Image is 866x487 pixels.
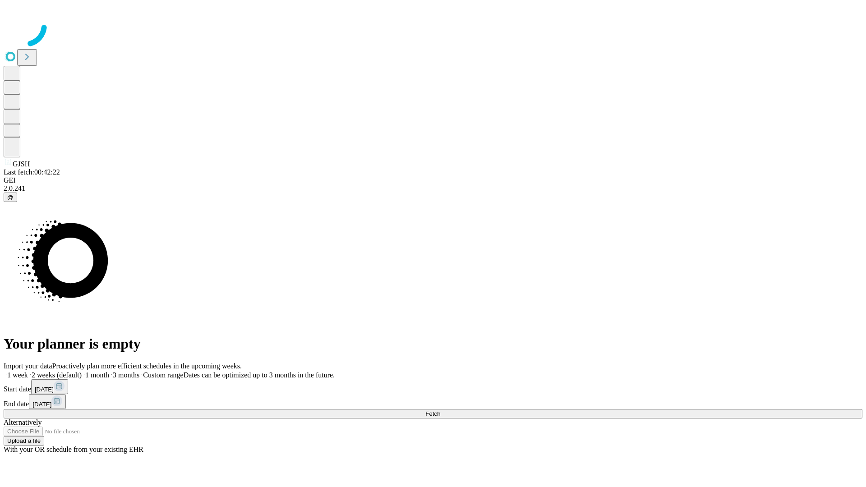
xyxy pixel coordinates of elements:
[7,371,28,379] span: 1 week
[13,160,30,168] span: GJSH
[4,379,862,394] div: Start date
[52,362,242,370] span: Proactively plan more efficient schedules in the upcoming weeks.
[31,379,68,394] button: [DATE]
[113,371,139,379] span: 3 months
[4,168,60,176] span: Last fetch: 00:42:22
[4,184,862,193] div: 2.0.241
[35,386,54,393] span: [DATE]
[4,362,52,370] span: Import your data
[32,401,51,408] span: [DATE]
[4,193,17,202] button: @
[4,409,862,418] button: Fetch
[85,371,109,379] span: 1 month
[4,335,862,352] h1: Your planner is empty
[184,371,335,379] span: Dates can be optimized up to 3 months in the future.
[32,371,82,379] span: 2 weeks (default)
[29,394,66,409] button: [DATE]
[4,446,143,453] span: With your OR schedule from your existing EHR
[4,176,862,184] div: GEI
[425,410,440,417] span: Fetch
[143,371,183,379] span: Custom range
[4,418,41,426] span: Alternatively
[4,394,862,409] div: End date
[7,194,14,201] span: @
[4,436,44,446] button: Upload a file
